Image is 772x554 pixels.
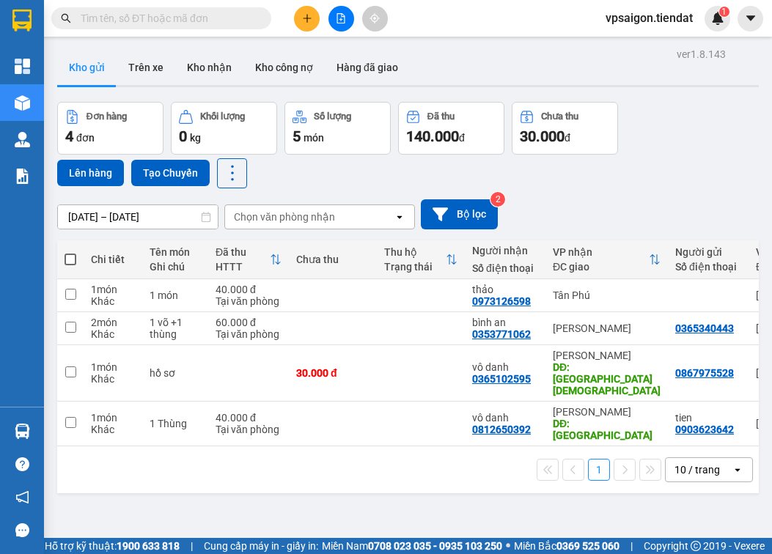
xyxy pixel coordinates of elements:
[216,284,282,295] div: 40.000 đ
[384,246,446,258] div: Thu hộ
[191,538,193,554] span: |
[325,50,410,85] button: Hàng đã giao
[553,246,649,258] div: VP nhận
[190,132,201,144] span: kg
[472,412,538,424] div: vô danh
[675,367,734,379] div: 0867975528
[512,102,618,155] button: Chưa thu30.000đ
[732,464,743,476] svg: open
[721,7,727,17] span: 1
[691,541,701,551] span: copyright
[565,132,570,144] span: đ
[314,111,351,122] div: Số lượng
[216,246,270,258] div: Đã thu
[81,10,254,26] input: Tìm tên, số ĐT hoặc mã đơn
[384,261,446,273] div: Trạng thái
[328,6,354,32] button: file-add
[45,538,180,554] span: Hỗ trợ kỹ thuật:
[738,6,763,32] button: caret-down
[91,328,135,340] div: Khác
[15,59,30,74] img: dashboard-icon
[179,128,187,145] span: 0
[76,132,95,144] span: đơn
[588,459,610,481] button: 1
[362,6,388,32] button: aim
[65,128,73,145] span: 4
[15,169,30,184] img: solution-icon
[87,111,127,122] div: Đơn hàng
[150,367,201,379] div: hồ sơ
[553,406,661,418] div: [PERSON_NAME]
[91,317,135,328] div: 2 món
[398,102,504,155] button: Đã thu140.000đ
[677,46,726,62] div: ver 1.8.143
[675,412,741,424] div: tien
[91,412,135,424] div: 1 món
[556,540,620,552] strong: 0369 525 060
[131,160,210,186] button: Tạo Chuyến
[91,424,135,435] div: Khác
[377,240,465,279] th: Toggle SortBy
[15,132,30,147] img: warehouse-icon
[234,210,335,224] div: Chọn văn phòng nhận
[150,289,201,301] div: 1 món
[336,13,346,23] span: file-add
[406,128,459,145] span: 140.000
[553,261,649,273] div: ĐC giao
[150,418,201,429] div: 1 Thùng
[675,261,741,273] div: Số điện thoại
[12,10,32,32] img: logo-vxr
[200,111,245,122] div: Khối lượng
[117,540,180,552] strong: 1900 633 818
[15,95,30,111] img: warehouse-icon
[216,317,282,328] div: 60.000 đ
[631,538,633,554] span: |
[91,295,135,307] div: Khác
[296,367,370,379] div: 30.000 đ
[520,128,565,145] span: 30.000
[472,262,538,274] div: Số điện thoại
[675,322,734,334] div: 0365340443
[421,199,498,229] button: Bộ lọc
[15,523,29,537] span: message
[61,13,71,23] span: search
[150,261,201,273] div: Ghi chú
[553,418,661,441] div: DĐ: trường học phước thạnh 2
[216,412,282,424] div: 40.000 đ
[58,205,218,229] input: Select a date range.
[427,111,455,122] div: Đã thu
[674,462,720,477] div: 10 / trang
[472,373,531,385] div: 0365102595
[370,13,380,23] span: aim
[675,424,734,435] div: 0903623642
[553,361,661,396] div: DĐ: cầu bến chùa
[490,192,505,207] sup: 2
[368,540,502,552] strong: 0708 023 035 - 0935 103 250
[594,9,705,27] span: vpsaigon.tiendat
[91,373,135,385] div: Khác
[553,350,661,361] div: [PERSON_NAME]
[294,6,320,32] button: plus
[57,50,117,85] button: Kho gửi
[216,424,282,435] div: Tại văn phòng
[553,289,661,301] div: Tân Phú
[675,246,741,258] div: Người gửi
[322,538,502,554] span: Miền Nam
[216,261,270,273] div: HTTT
[243,50,325,85] button: Kho công nợ
[91,361,135,373] div: 1 món
[472,361,538,373] div: vô danh
[216,328,282,340] div: Tại văn phòng
[553,322,661,334] div: [PERSON_NAME]
[91,284,135,295] div: 1 món
[216,295,282,307] div: Tại văn phòng
[719,7,729,17] sup: 1
[150,317,201,340] div: 1 võ +1 thùng
[472,317,538,328] div: bình an
[472,424,531,435] div: 0812650392
[150,246,201,258] div: Tên món
[545,240,668,279] th: Toggle SortBy
[15,490,29,504] span: notification
[296,254,370,265] div: Chưa thu
[459,132,465,144] span: đ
